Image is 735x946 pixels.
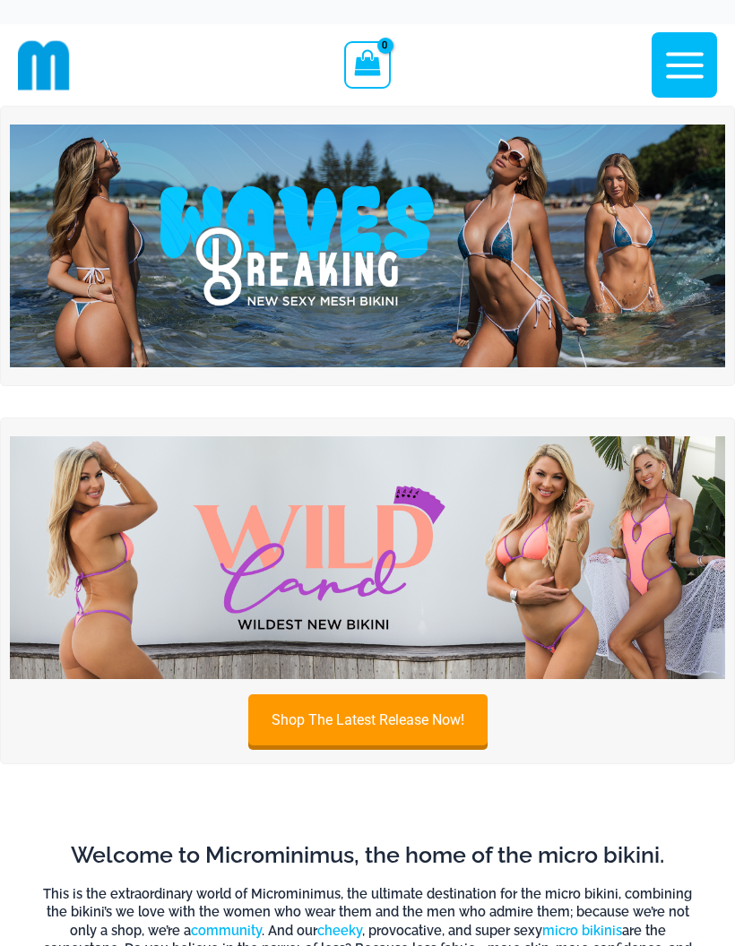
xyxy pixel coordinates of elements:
[317,923,362,938] a: cheeky
[248,694,488,745] a: Shop The Latest Release Now!
[191,923,262,938] a: community
[542,923,622,938] a: micro bikinis
[344,41,390,88] a: View Shopping Cart, empty
[31,840,704,870] h2: Welcome to Microminimus, the home of the micro bikini.
[10,125,725,367] img: Waves Breaking Ocean Bikini Pack
[10,436,725,679] img: Wild Card Neon Bliss Bikini
[18,39,70,91] img: cropped mm emblem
